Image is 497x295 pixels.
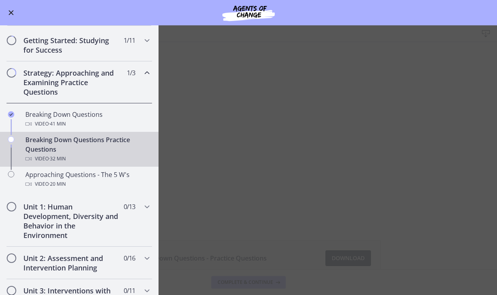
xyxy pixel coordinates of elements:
span: · 32 min [49,154,66,164]
div: Video [25,179,149,189]
div: Video [25,154,149,164]
h2: Getting Started: Studying for Success [23,36,120,55]
span: 1 / 3 [127,68,135,78]
span: 0 / 16 [124,253,135,263]
span: 1 / 11 [124,36,135,45]
div: Breaking Down Questions Practice Questions [25,135,149,164]
span: · 41 min [49,119,66,129]
h2: Unit 2: Assessment and Intervention Planning [23,253,120,272]
div: Approaching Questions - The 5 W's [25,170,149,189]
i: Completed [8,111,14,118]
span: · 20 min [49,179,66,189]
span: 0 / 13 [124,202,135,211]
img: Agents of Change [201,3,296,22]
div: Breaking Down Questions [25,110,149,129]
h2: Strategy: Approaching and Examining Practice Questions [23,68,120,97]
h2: Unit 1: Human Development, Diversity and Behavior in the Environment [23,202,120,240]
div: Video [25,119,149,129]
button: Enable menu [6,8,16,17]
